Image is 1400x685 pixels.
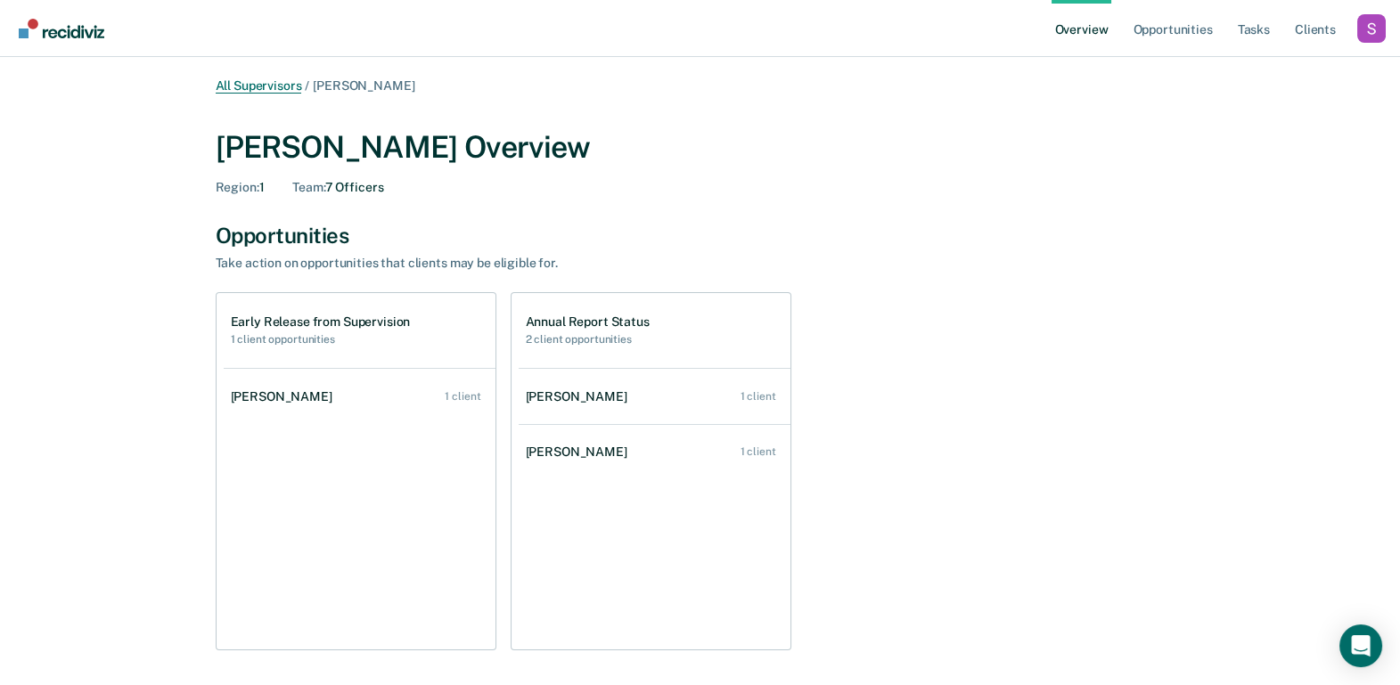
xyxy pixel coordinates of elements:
[519,371,790,422] a: [PERSON_NAME] 1 client
[231,314,411,330] h1: Early Release from Supervision
[526,444,635,460] div: [PERSON_NAME]
[301,78,313,93] span: /
[216,256,839,271] div: Take action on opportunities that clients may be eligible for.
[292,180,383,195] div: 7 Officers
[1339,624,1382,667] div: Open Intercom Messenger
[526,389,635,404] div: [PERSON_NAME]
[216,180,259,194] span: Region :
[19,19,104,38] img: Recidiviz
[216,180,265,195] div: 1
[224,371,495,422] a: [PERSON_NAME] 1 client
[292,180,324,194] span: Team :
[740,390,775,403] div: 1 client
[1357,14,1386,43] button: Profile dropdown button
[445,390,480,403] div: 1 client
[519,427,790,477] a: [PERSON_NAME] 1 client
[526,333,650,346] h2: 2 client opportunities
[216,223,1185,249] div: Opportunities
[526,314,650,330] h1: Annual Report Status
[231,333,411,346] h2: 1 client opportunities
[216,129,1185,166] div: [PERSON_NAME] Overview
[740,445,775,458] div: 1 client
[231,389,340,404] div: [PERSON_NAME]
[216,78,302,94] a: All Supervisors
[313,78,414,93] span: [PERSON_NAME]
